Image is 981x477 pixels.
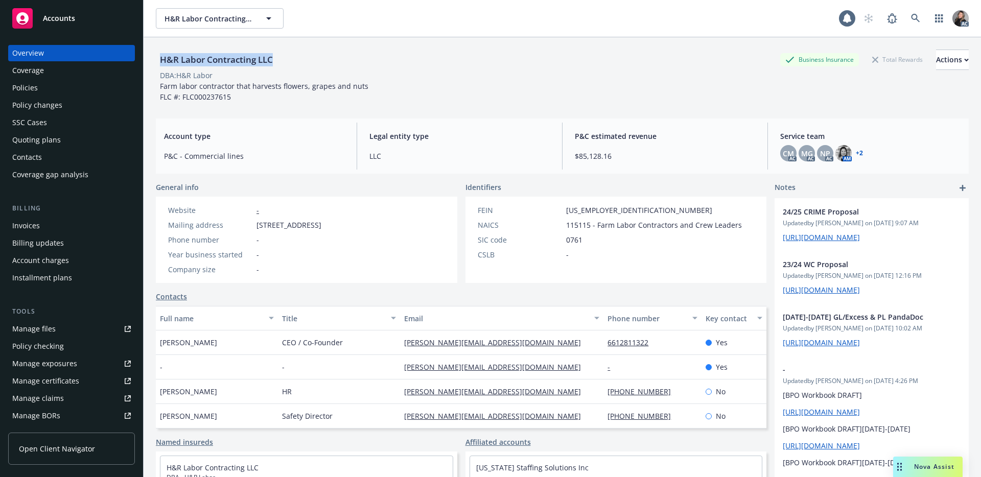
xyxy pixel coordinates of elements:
[783,271,961,280] span: Updated by [PERSON_NAME] on [DATE] 12:16 PM
[801,148,813,159] span: MG
[566,220,742,230] span: 115115 - Farm Labor Contractors and Crew Leaders
[12,149,42,165] div: Contacts
[12,355,77,372] div: Manage exposures
[12,45,44,61] div: Overview
[165,13,253,24] span: H&R Labor Contracting LLC
[12,80,38,96] div: Policies
[783,423,961,434] p: [BPO Workbook DRAFT][DATE]-[DATE]
[8,80,135,96] a: Policies
[775,251,969,303] div: 23/24 WC ProposalUpdatedby [PERSON_NAME] on [DATE] 12:16 PM[URL][DOMAIN_NAME]
[168,205,252,216] div: Website
[256,205,259,215] a: -
[856,150,863,156] a: +2
[404,362,589,372] a: [PERSON_NAME][EMAIL_ADDRESS][DOMAIN_NAME]
[905,8,926,29] a: Search
[8,218,135,234] a: Invoices
[369,151,550,161] span: LLC
[608,387,679,396] a: [PHONE_NUMBER]
[167,463,259,472] a: H&R Labor Contracting LLC
[783,338,860,347] a: [URL][DOMAIN_NAME]
[12,390,64,407] div: Manage claims
[256,264,259,275] span: -
[8,203,135,213] div: Billing
[168,249,252,260] div: Year business started
[775,182,796,194] span: Notes
[168,264,252,275] div: Company size
[8,306,135,317] div: Tools
[780,131,961,141] span: Service team
[12,166,88,183] div: Coverage gap analysis
[164,151,344,161] span: P&C - Commercial lines
[783,259,934,270] span: 23/24 WC Proposal
[160,70,213,81] div: DBA: H&R Labor
[156,437,213,447] a: Named insureds
[160,362,162,372] span: -
[8,355,135,372] span: Manage exposures
[575,151,755,161] span: $85,128.16
[465,437,531,447] a: Affiliated accounts
[8,114,135,131] a: SSC Cases
[929,8,949,29] a: Switch app
[156,8,284,29] button: H&R Labor Contracting LLC
[914,462,954,471] span: Nova Assist
[404,313,588,324] div: Email
[936,50,969,70] button: Actions
[716,411,726,421] span: No
[8,252,135,269] a: Account charges
[608,362,618,372] a: -
[575,131,755,141] span: P&C estimated revenue
[8,97,135,113] a: Policy changes
[12,218,40,234] div: Invoices
[716,337,728,348] span: Yes
[783,364,934,375] span: -
[256,234,259,245] span: -
[893,457,906,477] div: Drag to move
[282,386,292,397] span: HR
[8,235,135,251] a: Billing updates
[8,149,135,165] a: Contacts
[478,249,562,260] div: CSLB
[43,14,75,22] span: Accounts
[608,411,679,421] a: [PHONE_NUMBER]
[156,306,278,330] button: Full name
[706,313,751,324] div: Key contact
[160,81,368,102] span: Farm labor contractor that harvests flowers, grapes and nuts FLC #: FLC000237615
[783,148,794,159] span: CM
[566,234,582,245] span: 0761
[8,373,135,389] a: Manage certificates
[783,312,934,322] span: [DATE]-[DATE] GL/Excess & PL PandaDoc
[8,408,135,424] a: Manage BORs
[164,131,344,141] span: Account type
[465,182,501,193] span: Identifiers
[775,198,969,251] div: 24/25 CRIME ProposalUpdatedby [PERSON_NAME] on [DATE] 9:07 AM[URL][DOMAIN_NAME]
[608,313,686,324] div: Phone number
[8,45,135,61] a: Overview
[8,166,135,183] a: Coverage gap analysis
[156,291,187,302] a: Contacts
[783,232,860,242] a: [URL][DOMAIN_NAME]
[404,387,589,396] a: [PERSON_NAME][EMAIL_ADDRESS][DOMAIN_NAME]
[893,457,963,477] button: Nova Assist
[952,10,969,27] img: photo
[608,338,657,347] a: 6612811322
[160,411,217,421] span: [PERSON_NAME]
[404,411,589,421] a: [PERSON_NAME][EMAIL_ADDRESS][DOMAIN_NAME]
[282,411,333,421] span: Safety Director
[256,220,321,230] span: [STREET_ADDRESS]
[783,390,961,400] p: [BPO Workbook DRAFT]
[8,270,135,286] a: Installment plans
[278,306,400,330] button: Title
[8,321,135,337] a: Manage files
[282,337,343,348] span: CEO / Co-Founder
[566,205,712,216] span: [US_EMPLOYER_IDENTIFICATION_NUMBER]
[716,362,728,372] span: Yes
[858,8,879,29] a: Start snowing
[478,205,562,216] div: FEIN
[867,53,928,66] div: Total Rewards
[160,313,263,324] div: Full name
[835,145,852,161] img: photo
[783,324,961,333] span: Updated by [PERSON_NAME] on [DATE] 10:02 AM
[783,206,934,217] span: 24/25 CRIME Proposal
[716,386,726,397] span: No
[882,8,902,29] a: Report a Bug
